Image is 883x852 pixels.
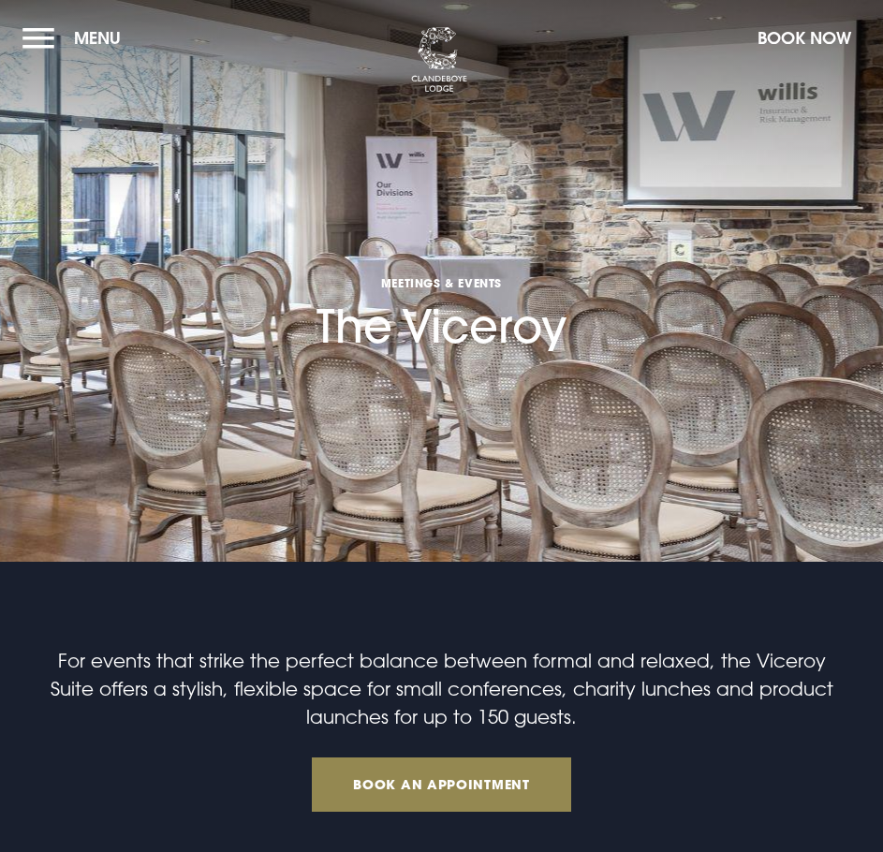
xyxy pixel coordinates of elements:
[411,27,467,93] img: Clandeboye Lodge
[51,649,833,727] span: For events that strike the perfect balance between formal and relaxed, the Viceroy Suite offers a...
[22,18,130,58] button: Menu
[74,27,121,49] span: Menu
[316,275,567,290] span: Meetings & Events
[312,757,571,812] a: Book an Appointment
[748,18,861,58] button: Book Now
[316,170,567,354] h1: The Viceroy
